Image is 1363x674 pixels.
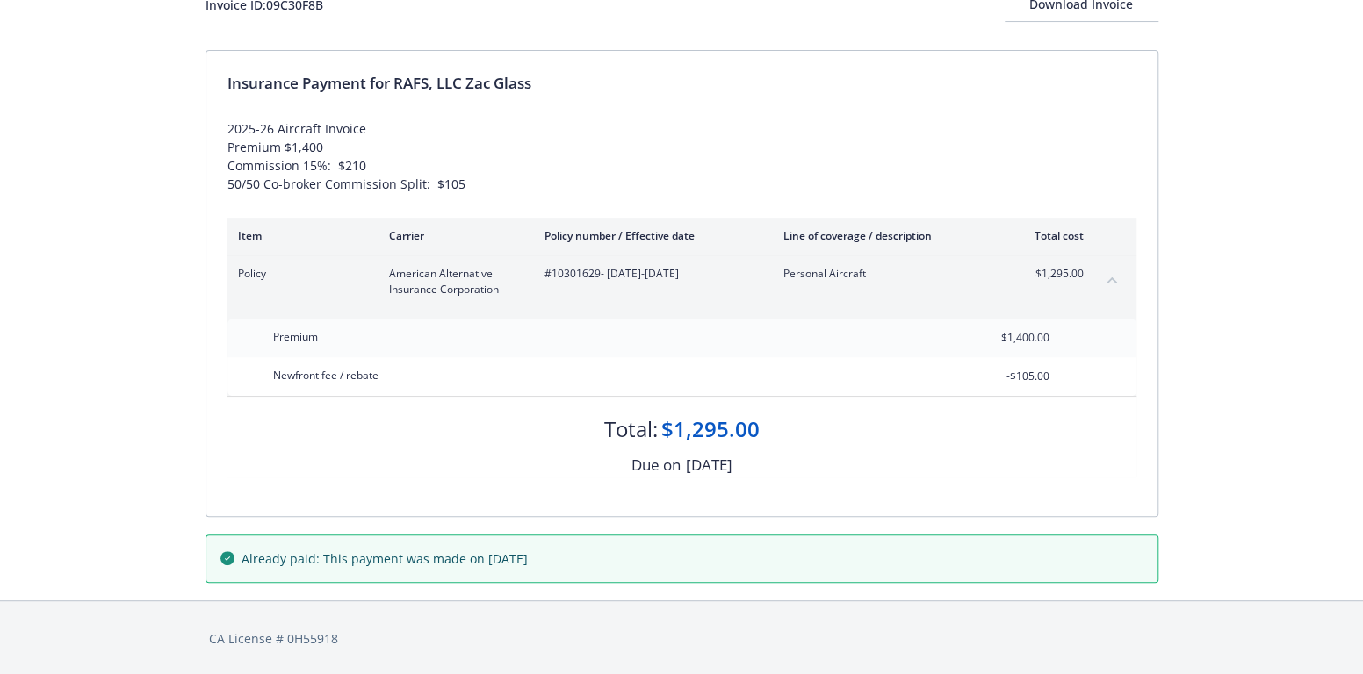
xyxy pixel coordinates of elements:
[946,325,1060,351] input: 0.00
[209,629,1155,648] div: CA License # 0H55918
[242,549,528,568] span: Already paid: This payment was made on [DATE]
[544,228,755,243] div: Policy number / Effective date
[389,228,516,243] div: Carrier
[273,329,318,344] span: Premium
[389,266,516,298] span: American Alternative Insurance Corporation
[783,228,990,243] div: Line of coverage / description
[544,266,755,282] span: #10301629 - [DATE]-[DATE]
[631,454,681,477] div: Due on
[238,266,361,282] span: Policy
[661,414,760,444] div: $1,295.00
[273,368,379,383] span: Newfront fee / rebate
[686,454,732,477] div: [DATE]
[227,255,1136,308] div: PolicyAmerican Alternative Insurance Corporation#10301629- [DATE]-[DATE]Personal Aircraft$1,295.0...
[1018,228,1084,243] div: Total cost
[227,119,1136,193] div: 2025-26 Aircraft Invoice Premium $1,400 Commission 15%: $210 50/50 Co-broker Commission Split: $105
[227,72,1136,95] div: Insurance Payment for RAFS, LLC Zac Glass
[604,414,658,444] div: Total:
[1018,266,1084,282] span: $1,295.00
[783,266,990,282] span: Personal Aircraft
[238,228,361,243] div: Item
[946,363,1060,390] input: 0.00
[1098,266,1126,294] button: collapse content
